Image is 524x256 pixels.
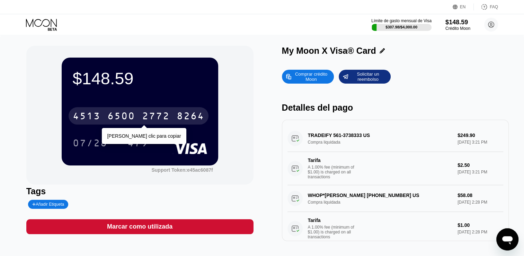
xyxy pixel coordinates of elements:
[127,138,148,150] div: 479
[26,186,254,196] div: Tags
[458,230,503,234] div: [DATE] 2:28 PM
[292,71,330,82] div: Comprar crédito Moon
[73,111,100,122] div: 4513
[371,18,432,23] div: Límite de gasto mensual de Visa
[107,111,135,122] div: 6500
[460,5,466,9] div: EN
[371,18,432,31] div: Límite de gasto mensual de Visa$307.98/$4,000.00
[282,103,509,113] div: Detalles del pago
[308,157,356,163] div: Tarifa
[32,202,64,207] div: Añadir Etiqueta
[453,3,474,10] div: EN
[308,225,360,239] div: A 1.00% fee (minimum of $1.00) is charged on all transactions
[445,26,470,31] div: Crédito Moon
[458,162,503,168] div: $2.50
[122,134,153,152] div: 479
[73,138,107,150] div: 07/28
[151,167,213,173] div: Support Token:e45ac6087f
[151,167,213,173] div: Support Token: e45ac6087f
[385,25,417,29] div: $307.98 / $4,000.00
[349,71,387,82] div: Solicitar un reembolso
[69,107,208,125] div: 4513650027728264
[490,5,498,9] div: FAQ
[26,219,254,234] div: Marcar como utilizada
[458,170,503,174] div: [DATE] 3:21 PM
[308,217,356,223] div: Tarifa
[287,152,504,185] div: TarifaA 1.00% fee (minimum of $1.00) is charged on all transactions$2.50[DATE] 3:21 PM
[445,19,470,31] div: $148.59Crédito Moon
[474,3,498,10] div: FAQ
[107,223,172,231] div: Marcar como utilizada
[107,133,181,139] div: [PERSON_NAME] clic para copiar
[308,165,360,179] div: A 1.00% fee (minimum of $1.00) is charged on all transactions
[445,19,470,26] div: $148.59
[458,222,503,228] div: $1.00
[73,69,207,88] div: $148.59
[282,70,334,84] div: Comprar crédito Moon
[282,46,376,56] div: My Moon X Visa® Card
[68,134,113,152] div: 07/28
[287,212,504,245] div: TarifaA 1.00% fee (minimum of $1.00) is charged on all transactions$1.00[DATE] 2:28 PM
[177,111,204,122] div: 8264
[142,111,170,122] div: 2772
[28,200,69,209] div: Añadir Etiqueta
[496,228,518,250] iframe: Botón para iniciar la ventana de mensajería
[339,70,391,84] div: Solicitar un reembolso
